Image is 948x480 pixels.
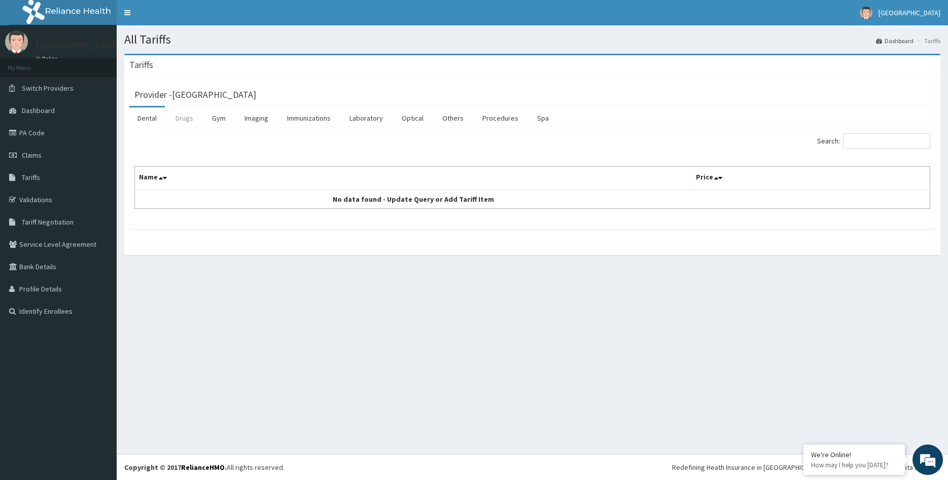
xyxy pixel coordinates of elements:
[135,167,692,190] th: Name
[860,7,872,19] img: User Image
[876,36,914,45] a: Dashboard
[474,107,526,129] a: Procedures
[879,8,940,17] span: [GEOGRAPHIC_DATA]
[672,462,940,472] div: Redefining Heath Insurance in [GEOGRAPHIC_DATA] using Telemedicine and Data Science!
[915,36,940,45] li: Tariffs
[117,454,948,480] footer: All rights reserved.
[341,107,391,129] a: Laboratory
[279,107,339,129] a: Immunizations
[236,107,276,129] a: Imaging
[5,30,28,53] img: User Image
[129,107,165,129] a: Dental
[811,461,897,469] p: How may I help you today?
[22,106,55,115] span: Dashboard
[129,60,153,69] h3: Tariffs
[135,190,692,209] td: No data found - Update Query or Add Tariff Item
[204,107,234,129] a: Gym
[691,167,930,190] th: Price
[394,107,432,129] a: Optical
[434,107,472,129] a: Others
[22,173,40,182] span: Tariffs
[36,55,60,62] a: Online
[529,107,557,129] a: Spa
[124,463,227,472] strong: Copyright © 2017 .
[134,90,256,99] h3: Provider - [GEOGRAPHIC_DATA]
[181,463,225,472] a: RelianceHMO
[22,217,74,227] span: Tariff Negotiation
[843,133,930,149] input: Search:
[22,84,74,93] span: Switch Providers
[811,450,897,459] div: We're Online!
[22,151,42,160] span: Claims
[817,133,930,149] label: Search:
[124,33,940,46] h1: All Tariffs
[36,41,119,50] p: [GEOGRAPHIC_DATA]
[167,107,201,129] a: Drugs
